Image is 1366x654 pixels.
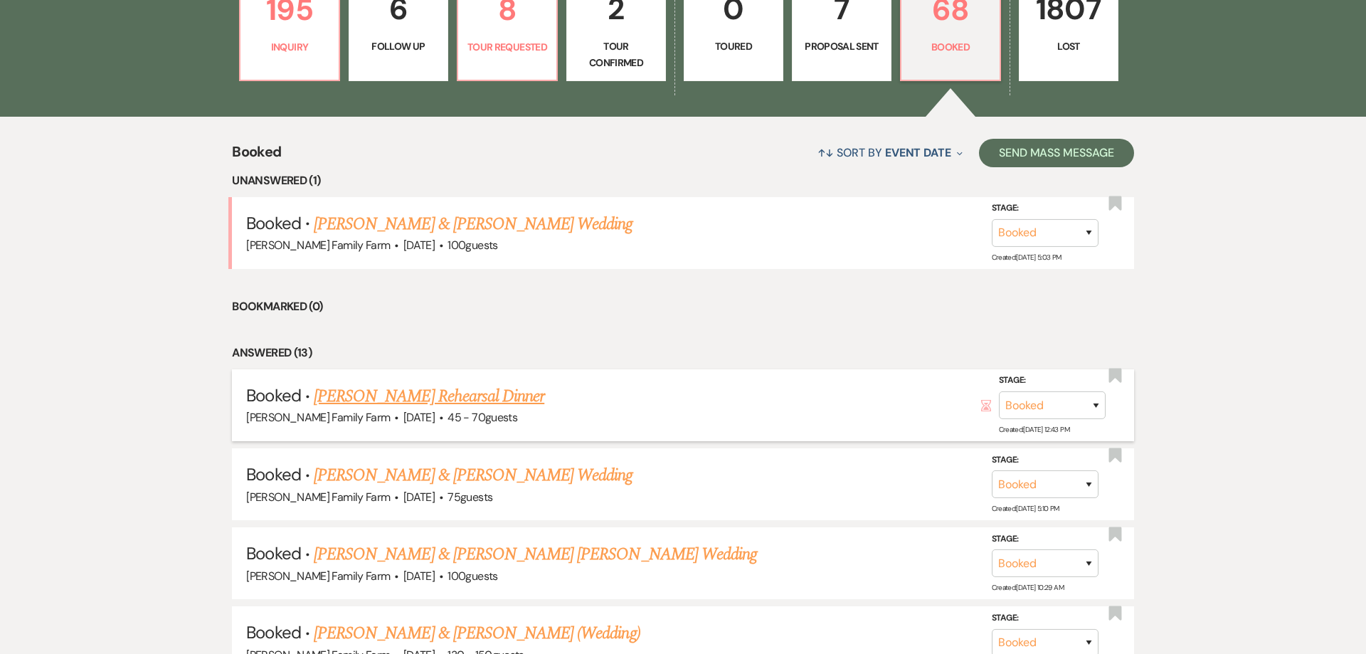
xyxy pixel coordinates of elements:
[246,463,300,485] span: Booked
[693,38,774,54] p: Toured
[885,145,951,160] span: Event Date
[249,39,330,55] p: Inquiry
[448,238,497,253] span: 100 guests
[314,211,632,237] a: [PERSON_NAME] & [PERSON_NAME] Wedding
[448,490,492,505] span: 75 guests
[232,297,1133,316] li: Bookmarked (0)
[314,621,640,646] a: [PERSON_NAME] & [PERSON_NAME] (Wedding)
[246,621,300,643] span: Booked
[314,384,544,409] a: [PERSON_NAME] Rehearsal Dinner
[246,384,300,406] span: Booked
[232,344,1133,362] li: Answered (13)
[232,141,281,172] span: Booked
[246,542,300,564] span: Booked
[448,569,497,584] span: 100 guests
[817,145,835,160] span: ↑↓
[314,463,632,488] a: [PERSON_NAME] & [PERSON_NAME] Wedding
[992,504,1059,513] span: Created: [DATE] 5:10 PM
[358,38,439,54] p: Follow Up
[314,542,757,567] a: [PERSON_NAME] & [PERSON_NAME] [PERSON_NAME] Wedding
[467,39,548,55] p: Tour Requested
[812,134,968,172] button: Sort By Event Date
[801,38,882,54] p: Proposal Sent
[403,490,435,505] span: [DATE]
[992,611,1098,626] label: Stage:
[992,253,1061,262] span: Created: [DATE] 5:03 PM
[403,238,435,253] span: [DATE]
[246,569,390,584] span: [PERSON_NAME] Family Farm
[910,39,991,55] p: Booked
[992,532,1098,547] label: Stage:
[999,373,1106,389] label: Stage:
[992,453,1098,468] label: Stage:
[232,172,1133,190] li: Unanswered (1)
[576,38,657,70] p: Tour Confirmed
[403,569,435,584] span: [DATE]
[999,425,1069,434] span: Created: [DATE] 12:43 PM
[246,238,390,253] span: [PERSON_NAME] Family Farm
[403,410,435,425] span: [DATE]
[1028,38,1109,54] p: Lost
[246,490,390,505] span: [PERSON_NAME] Family Farm
[979,139,1134,167] button: Send Mass Message
[992,201,1098,216] label: Stage:
[992,583,1064,592] span: Created: [DATE] 10:29 AM
[246,212,300,234] span: Booked
[246,410,390,425] span: [PERSON_NAME] Family Farm
[448,410,517,425] span: 45 - 70 guests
